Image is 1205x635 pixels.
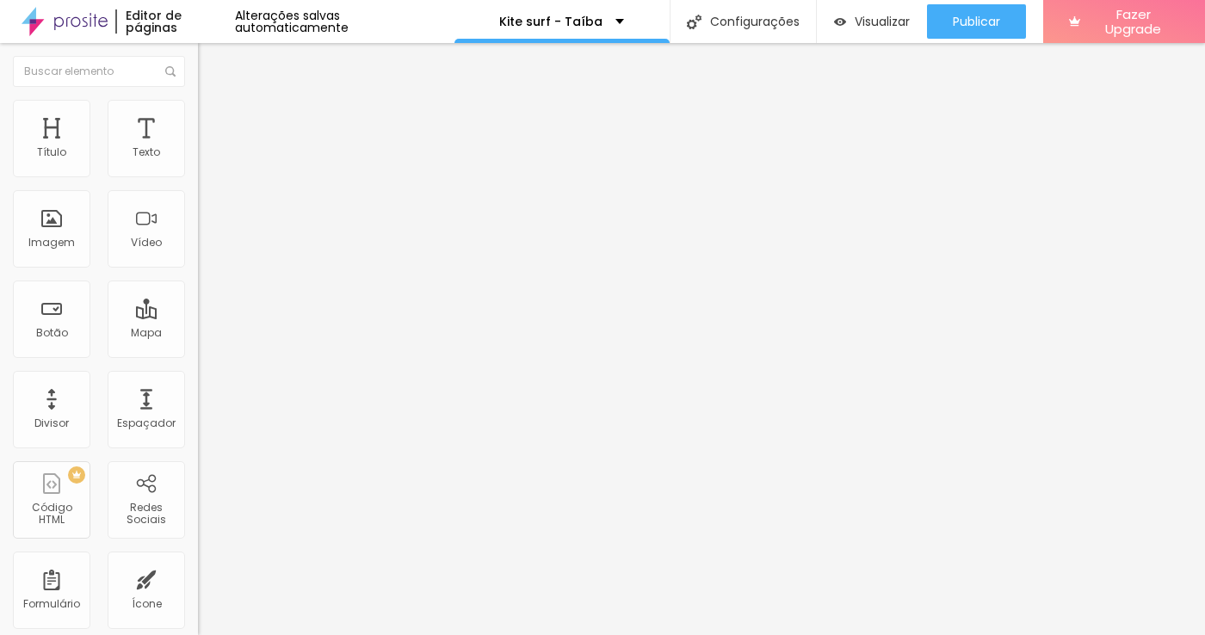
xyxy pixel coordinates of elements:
[133,146,160,158] div: Texto
[198,43,1205,635] iframe: Editor
[112,502,180,527] div: Redes Sociais
[37,146,66,158] div: Título
[235,9,454,34] div: Alterações salvas automaticamente
[28,237,75,249] div: Imagem
[687,15,701,29] img: Icone
[17,502,85,527] div: Código HTML
[117,417,176,429] div: Espaçador
[855,15,910,28] span: Visualizar
[34,417,69,429] div: Divisor
[131,237,162,249] div: Vídeo
[13,56,185,87] input: Buscar elemento
[131,327,162,339] div: Mapa
[834,15,846,29] img: view-1.svg
[953,15,1000,28] span: Publicar
[115,9,235,34] div: Editor de páginas
[927,4,1026,39] button: Publicar
[132,598,162,610] div: Ícone
[817,4,927,39] button: Visualizar
[165,66,176,77] img: Icone
[1087,7,1179,37] span: Fazer Upgrade
[36,327,68,339] div: Botão
[23,598,80,610] div: Formulário
[499,15,602,28] p: Kite surf - Taíba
